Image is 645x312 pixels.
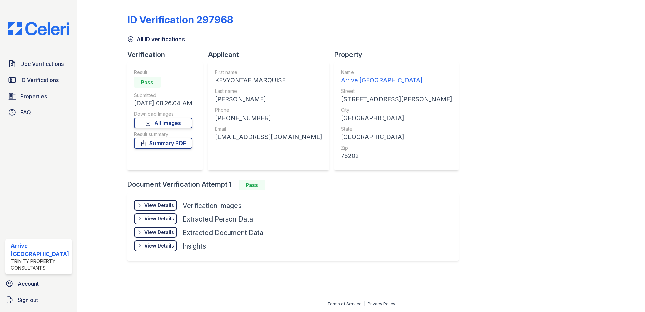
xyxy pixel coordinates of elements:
span: Doc Verifications [20,60,64,68]
div: Pass [239,180,265,190]
div: State [341,126,452,132]
img: CE_Logo_Blue-a8612792a0a2168367f1c8372b55b34899dd931a85d93a1a3d3e32e68fde9ad4.png [3,22,75,35]
div: [EMAIL_ADDRESS][DOMAIN_NAME] [215,132,322,142]
a: Name Arrive [GEOGRAPHIC_DATA] [341,69,452,85]
div: [PERSON_NAME] [215,95,322,104]
div: Download Images [134,111,192,118]
div: 75202 [341,151,452,161]
span: ID Verifications [20,76,59,84]
a: Summary PDF [134,138,192,149]
div: View Details [144,229,174,236]
div: [PHONE_NUMBER] [215,113,322,123]
span: FAQ [20,108,31,116]
div: Insights [183,241,206,251]
div: [STREET_ADDRESS][PERSON_NAME] [341,95,452,104]
div: View Details [144,242,174,249]
div: Name [341,69,452,76]
a: All ID verifications [127,35,185,43]
div: [DATE] 08:26:04 AM [134,99,192,108]
a: Sign out [3,293,75,307]
a: FAQ [5,106,72,119]
div: [GEOGRAPHIC_DATA] [341,132,452,142]
div: Zip [341,145,452,151]
div: Result summary [134,131,192,138]
div: KEVYONTAE MARQUISE [215,76,322,85]
div: Pass [134,77,161,88]
div: Verification Images [183,201,242,210]
span: Sign out [18,296,38,304]
div: Submitted [134,92,192,99]
a: Privacy Policy [368,301,395,306]
div: Extracted Person Data [183,214,253,224]
div: Phone [215,107,322,113]
div: Street [341,88,452,95]
div: View Details [144,202,174,209]
div: City [341,107,452,113]
div: Result [134,69,192,76]
span: Account [18,280,39,288]
div: ID Verification 297968 [127,14,233,26]
div: Arrive [GEOGRAPHIC_DATA] [341,76,452,85]
a: ID Verifications [5,73,72,87]
span: Properties [20,92,47,100]
div: Document Verification Attempt 1 [127,180,464,190]
a: Properties [5,89,72,103]
div: | [364,301,365,306]
div: Extracted Document Data [183,228,263,237]
a: All Images [134,118,192,128]
div: Property [334,50,464,59]
div: Verification [127,50,208,59]
div: Arrive [GEOGRAPHIC_DATA] [11,242,69,258]
div: First name [215,69,322,76]
div: Last name [215,88,322,95]
a: Account [3,277,75,290]
div: Email [215,126,322,132]
a: Terms of Service [327,301,362,306]
div: Applicant [208,50,334,59]
div: View Details [144,215,174,222]
div: [GEOGRAPHIC_DATA] [341,113,452,123]
a: Doc Verifications [5,57,72,71]
div: Trinity Property Consultants [11,258,69,271]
